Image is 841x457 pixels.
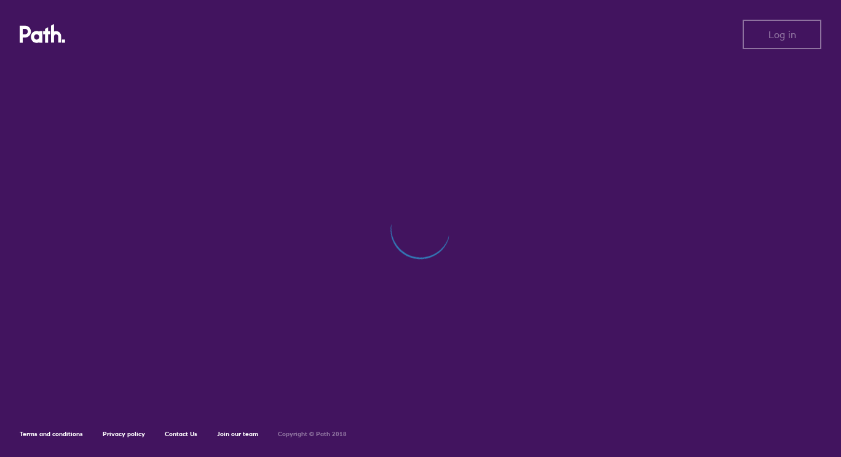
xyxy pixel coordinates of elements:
a: Join our team [217,430,258,438]
a: Contact Us [165,430,197,438]
a: Privacy policy [103,430,145,438]
h6: Copyright © Path 2018 [278,431,347,438]
span: Log in [768,29,796,40]
button: Log in [743,20,821,49]
a: Terms and conditions [20,430,83,438]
